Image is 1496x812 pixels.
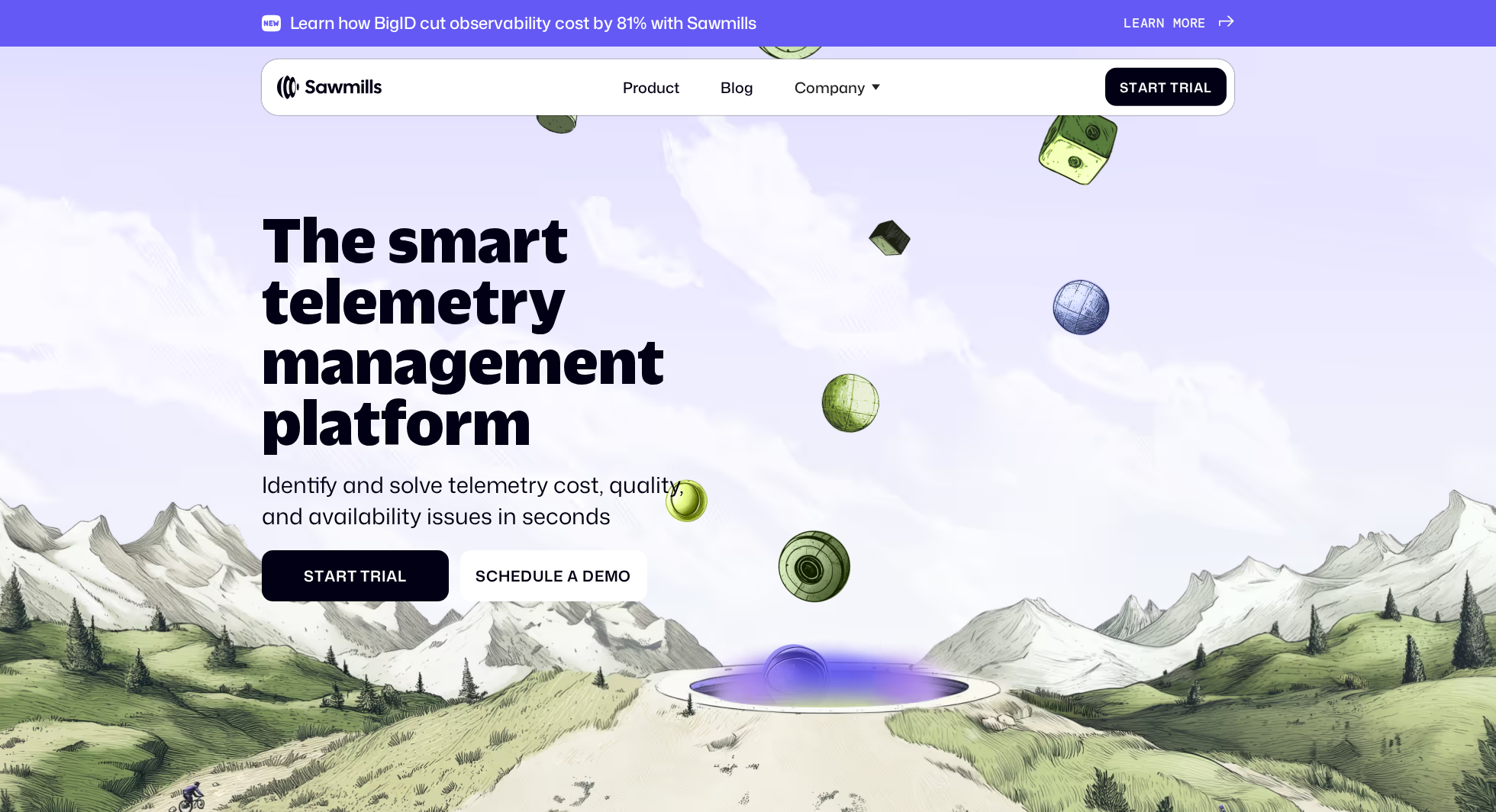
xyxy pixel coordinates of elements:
[262,469,695,531] p: Identify and solve telemetry cost, quality, and availability issues in seconds
[1132,15,1140,31] span: e
[1189,79,1194,95] span: i
[784,67,891,108] div: Company
[795,78,866,96] div: Company
[1170,79,1179,95] span: T
[1140,15,1149,31] span: a
[486,567,498,585] span: c
[595,567,605,585] span: e
[1198,15,1206,31] span: e
[521,567,533,585] span: d
[567,567,579,585] span: a
[1179,79,1189,95] span: r
[336,567,347,585] span: r
[1173,15,1182,31] span: m
[582,567,595,585] span: D
[1190,15,1198,31] span: r
[1148,79,1158,95] span: r
[1156,15,1165,31] span: n
[1182,15,1190,31] span: o
[533,567,544,585] span: u
[544,567,553,585] span: l
[382,567,386,585] span: i
[370,567,382,585] span: r
[1105,68,1227,106] a: StartTrial
[1158,79,1167,95] span: t
[262,550,449,602] a: StartTrial
[618,567,631,585] span: o
[324,567,336,585] span: a
[498,567,511,585] span: h
[314,567,324,585] span: t
[304,567,314,585] span: S
[360,567,370,585] span: T
[1148,15,1156,31] span: r
[1129,79,1138,95] span: t
[612,67,691,108] a: Product
[710,67,765,108] a: Blog
[262,209,695,452] h1: The smart telemetry management platform
[476,567,486,585] span: S
[1120,79,1129,95] span: S
[347,567,357,585] span: t
[511,567,521,585] span: e
[460,550,647,602] a: ScheduleaDemo
[605,567,619,585] span: m
[1124,15,1234,31] a: Learnmore
[290,13,756,33] div: Learn how BigID cut observability cost by 81% with Sawmills
[398,567,407,585] span: l
[1194,79,1204,95] span: a
[1204,79,1212,95] span: l
[1138,79,1148,95] span: a
[553,567,563,585] span: e
[386,567,398,585] span: a
[1124,15,1132,31] span: L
